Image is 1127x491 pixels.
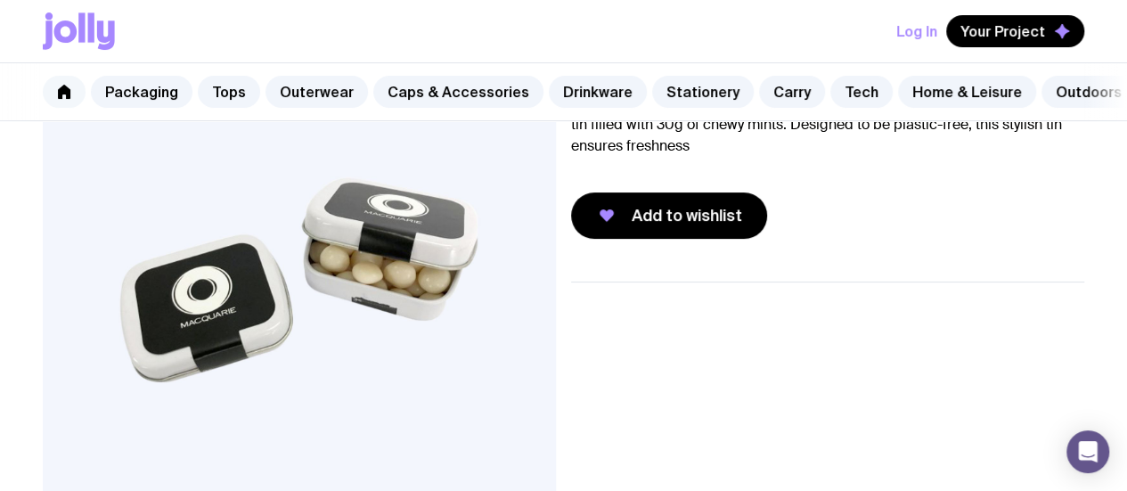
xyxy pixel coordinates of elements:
[265,76,368,108] a: Outerwear
[896,15,937,47] button: Log In
[198,76,260,108] a: Tops
[373,76,543,108] a: Caps & Accessories
[1066,430,1109,473] div: Open Intercom Messenger
[946,15,1084,47] button: Your Project
[830,76,893,108] a: Tech
[632,205,742,226] span: Add to wishlist
[898,76,1036,108] a: Home & Leisure
[652,76,754,108] a: Stationery
[759,76,825,108] a: Carry
[960,22,1045,40] span: Your Project
[571,192,767,239] button: Add to wishlist
[571,93,1085,157] p: Freshen up anywhere with the Mint Tin, a sleek and compact hinged rectangle tin filled with 30g o...
[91,76,192,108] a: Packaging
[549,76,647,108] a: Drinkware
